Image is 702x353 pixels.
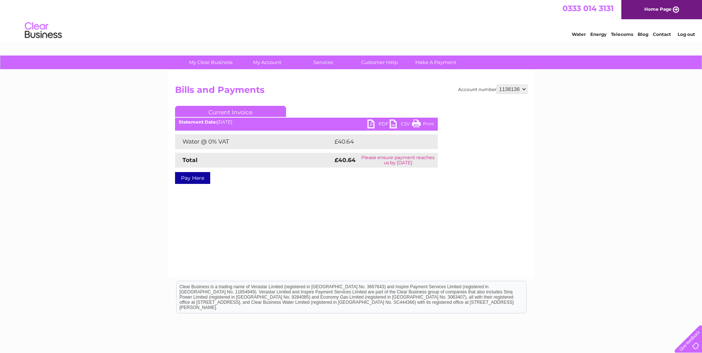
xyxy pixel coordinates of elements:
a: Customer Help [349,56,410,69]
td: Please ensure payment reaches us by [DATE] [358,153,438,168]
a: My Account [236,56,298,69]
a: 0333 014 3131 [562,4,614,13]
div: Clear Business is a trading name of Verastar Limited (registered in [GEOGRAPHIC_DATA] No. 3667643... [177,4,526,36]
a: Blog [638,31,648,37]
div: Account number [458,85,527,94]
a: Pay Here [175,172,210,184]
a: PDF [367,120,390,130]
a: Make A Payment [405,56,466,69]
a: Water [572,31,586,37]
a: Telecoms [611,31,633,37]
b: Statement Date: [179,119,217,125]
a: Log out [678,31,695,37]
td: Water @ 0% VAT [175,134,333,149]
a: Print [412,120,434,130]
td: £40.64 [333,134,423,149]
strong: £40.64 [335,157,356,164]
strong: Total [182,157,198,164]
h2: Bills and Payments [175,85,527,99]
div: [DATE] [175,120,438,125]
img: logo.png [24,19,62,42]
a: Services [293,56,354,69]
a: Current Invoice [175,106,286,117]
a: Contact [653,31,671,37]
a: CSV [390,120,412,130]
a: My Clear Business [180,56,241,69]
a: Energy [590,31,607,37]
